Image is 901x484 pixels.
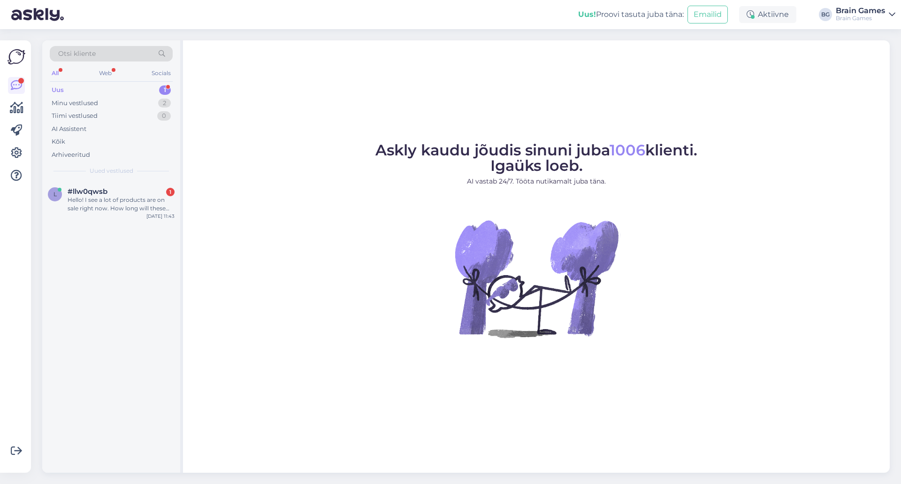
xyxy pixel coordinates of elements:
[90,167,133,175] span: Uued vestlused
[375,177,697,186] p: AI vastab 24/7. Tööta nutikamalt juba täna.
[97,67,114,79] div: Web
[166,188,175,196] div: 1
[52,85,64,95] div: Uus
[52,111,98,121] div: Tiimi vestlused
[452,194,621,363] img: No Chat active
[8,48,25,66] img: Askly Logo
[157,111,171,121] div: 0
[52,99,98,108] div: Minu vestlused
[68,196,175,213] div: Hello! I see a lot of products are on sale right now. How long will these discounts last?
[836,15,885,22] div: Brain Games
[52,137,65,146] div: Kõik
[58,49,96,59] span: Otsi kliente
[610,141,645,159] span: 1006
[150,67,173,79] div: Socials
[52,150,90,160] div: Arhiveeritud
[819,8,832,21] div: BG
[50,67,61,79] div: All
[52,124,86,134] div: AI Assistent
[158,99,171,108] div: 2
[687,6,728,23] button: Emailid
[159,85,171,95] div: 1
[578,9,684,20] div: Proovi tasuta juba täna:
[836,7,885,15] div: Brain Games
[375,141,697,175] span: Askly kaudu jõudis sinuni juba klienti. Igaüks loeb.
[739,6,796,23] div: Aktiivne
[146,213,175,220] div: [DATE] 11:43
[578,10,596,19] b: Uus!
[68,187,107,196] span: #llw0qwsb
[836,7,895,22] a: Brain GamesBrain Games
[53,191,57,198] span: l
